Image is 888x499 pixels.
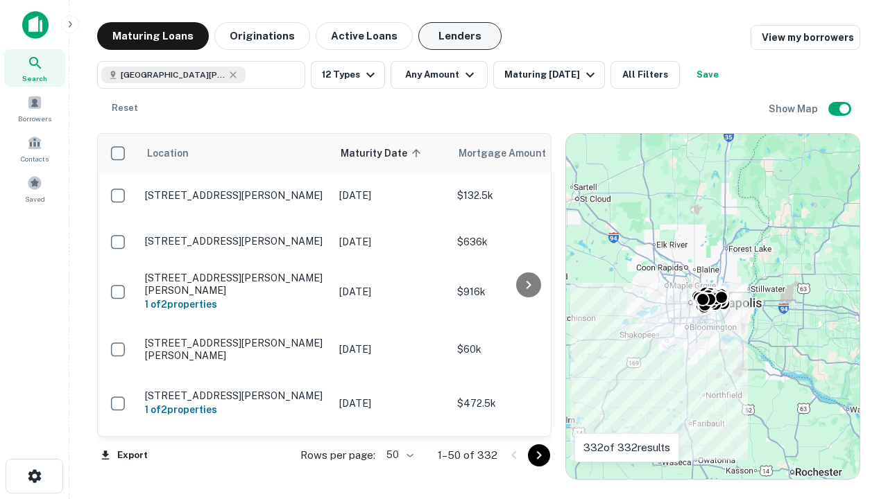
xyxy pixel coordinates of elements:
[457,284,596,299] p: $916k
[339,396,443,411] p: [DATE]
[751,25,860,50] a: View my borrowers
[610,61,680,89] button: All Filters
[493,61,605,89] button: Maturing [DATE]
[214,22,310,50] button: Originations
[339,284,443,299] p: [DATE]
[339,188,443,203] p: [DATE]
[685,61,730,89] button: Save your search to get updates of matches that match your search criteria.
[438,447,497,464] p: 1–50 of 332
[4,49,65,87] a: Search
[339,234,443,249] p: [DATE]
[97,445,151,466] button: Export
[145,235,325,247] p: [STREET_ADDRESS][PERSON_NAME]
[18,113,51,124] span: Borrowers
[138,134,332,173] th: Location
[4,89,65,127] a: Borrowers
[311,61,385,89] button: 12 Types
[418,22,502,50] button: Lenders
[145,337,325,362] p: [STREET_ADDRESS][PERSON_NAME][PERSON_NAME]
[25,193,45,204] span: Saved
[528,444,550,466] button: Go to next page
[457,342,596,357] p: $60k
[103,94,147,122] button: Reset
[450,134,603,173] th: Mortgage Amount
[504,67,599,83] div: Maturing [DATE]
[145,402,325,417] h6: 1 of 2 properties
[819,344,888,410] iframe: Chat Widget
[22,11,49,39] img: capitalize-icon.png
[22,73,47,84] span: Search
[145,389,325,402] p: [STREET_ADDRESS][PERSON_NAME]
[121,69,225,81] span: [GEOGRAPHIC_DATA][PERSON_NAME], [GEOGRAPHIC_DATA], [GEOGRAPHIC_DATA]
[97,22,209,50] button: Maturing Loans
[381,445,416,465] div: 50
[341,145,425,161] span: Maturity Date
[146,145,189,161] span: Location
[457,234,596,249] p: $636k
[145,272,325,297] p: [STREET_ADDRESS][PERSON_NAME][PERSON_NAME]
[583,439,670,456] p: 332 of 332 results
[21,153,49,164] span: Contacts
[457,188,596,203] p: $132.5k
[391,61,488,89] button: Any Amount
[316,22,413,50] button: Active Loans
[145,189,325,202] p: [STREET_ADDRESS][PERSON_NAME]
[339,342,443,357] p: [DATE]
[566,134,860,479] div: 0 0
[457,396,596,411] p: $472.5k
[4,170,65,207] a: Saved
[769,101,820,116] h6: Show Map
[4,130,65,167] a: Contacts
[300,447,375,464] p: Rows per page:
[332,134,450,173] th: Maturity Date
[459,145,564,161] span: Mortgage Amount
[145,297,325,312] h6: 1 of 2 properties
